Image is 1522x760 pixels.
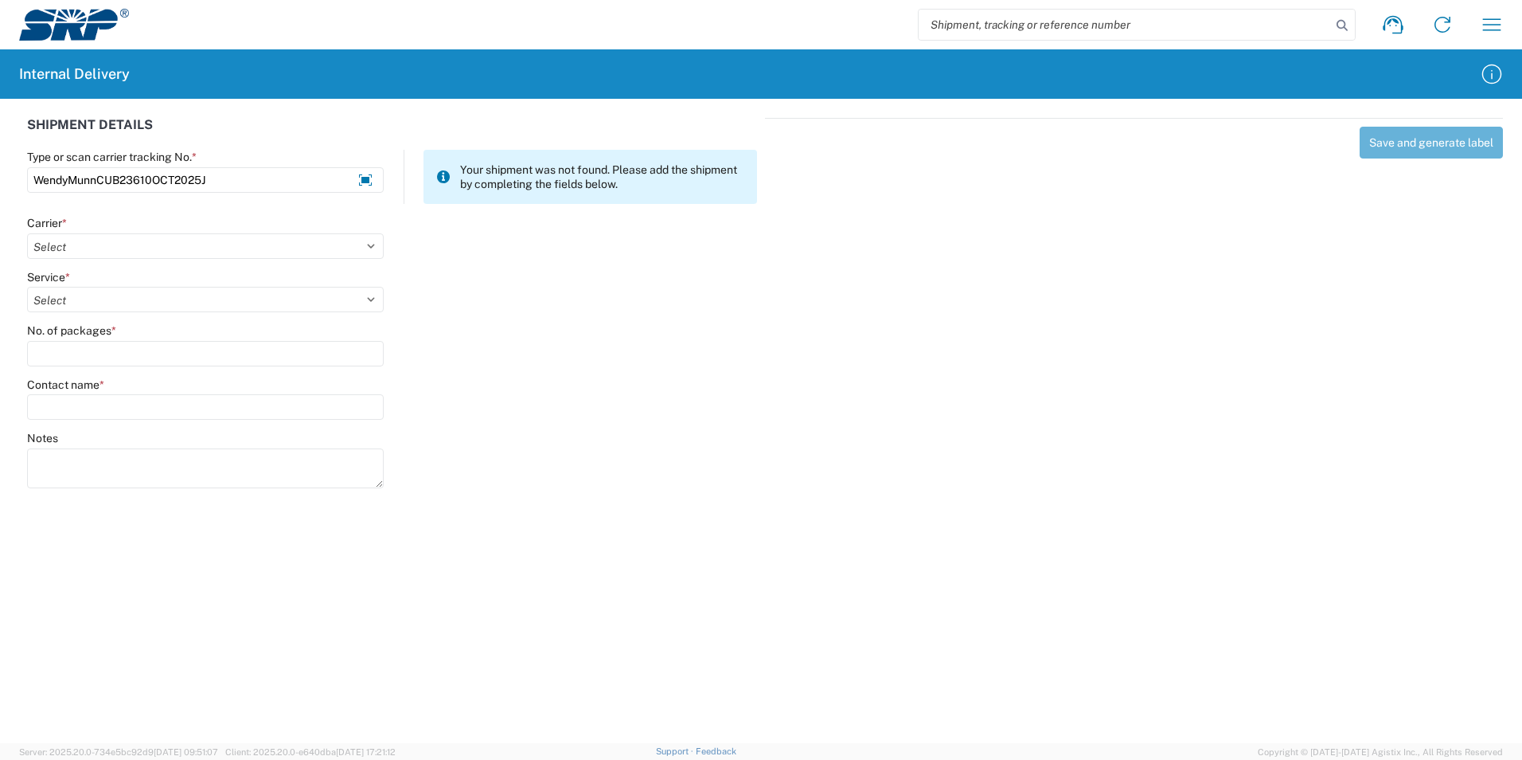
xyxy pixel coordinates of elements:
h2: Internal Delivery [19,65,130,84]
span: [DATE] 17:21:12 [336,747,396,757]
img: srp [19,9,129,41]
label: Carrier [27,216,67,230]
span: Your shipment was not found. Please add the shipment by completing the fields below. [460,163,744,191]
label: No. of packages [27,323,116,338]
a: Feedback [696,746,736,756]
input: Shipment, tracking or reference number [919,10,1331,40]
label: Type or scan carrier tracking No. [27,150,197,164]
span: Client: 2025.20.0-e640dba [225,747,396,757]
span: Copyright © [DATE]-[DATE] Agistix Inc., All Rights Reserved [1258,745,1503,759]
label: Notes [27,431,58,445]
a: Support [656,746,696,756]
label: Contact name [27,378,104,392]
span: [DATE] 09:51:07 [154,747,218,757]
div: SHIPMENT DETAILS [27,118,757,150]
span: Server: 2025.20.0-734e5bc92d9 [19,747,218,757]
label: Service [27,270,70,284]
